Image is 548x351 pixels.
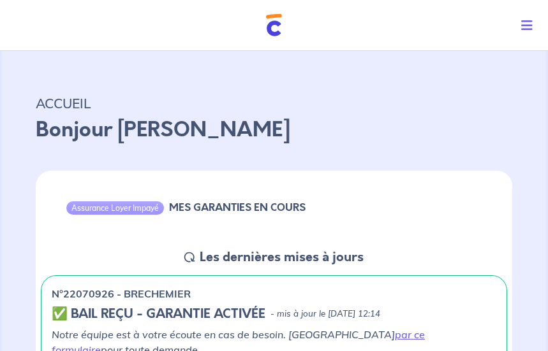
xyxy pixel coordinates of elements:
[52,306,265,322] h5: ✅ BAIL REÇU - GARANTIE ACTIVÉE
[270,308,380,320] p: - mis à jour le [DATE] 12:14
[66,201,164,214] div: Assurance Loyer Impayé
[169,201,306,213] h6: MES GARANTIES EN COURS
[36,92,512,115] p: ACCUEIL
[36,115,512,145] p: Bonjour [PERSON_NAME]
[52,306,496,322] div: state: CONTRACT-VALIDATED, Context: ,MAYBE-CERTIFICATE,,LESSOR-DOCUMENTS,IS-ODEALIM
[511,9,548,42] button: Toggle navigation
[52,286,191,301] p: n°22070926 - BRECHEMIER
[266,14,282,36] img: Cautioneo
[200,250,364,265] h5: Les dernières mises à jours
